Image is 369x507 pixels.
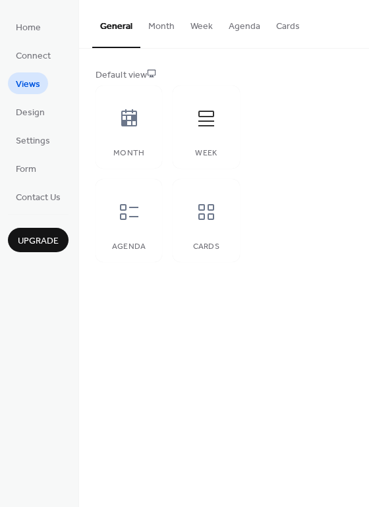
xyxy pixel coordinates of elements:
span: Views [16,78,40,92]
a: Form [8,157,44,179]
a: Design [8,101,53,122]
div: Cards [186,242,226,252]
a: Home [8,16,49,38]
span: Design [16,106,45,120]
span: Upgrade [18,234,59,248]
span: Connect [16,49,51,63]
a: Connect [8,44,59,66]
span: Home [16,21,41,35]
div: Default view [96,68,350,82]
span: Form [16,163,36,176]
span: Contact Us [16,191,61,205]
a: Contact Us [8,186,69,207]
button: Upgrade [8,228,69,252]
span: Settings [16,134,50,148]
div: Week [186,149,226,158]
div: Agenda [109,242,149,252]
a: Settings [8,129,58,151]
div: Month [109,149,149,158]
a: Views [8,72,48,94]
